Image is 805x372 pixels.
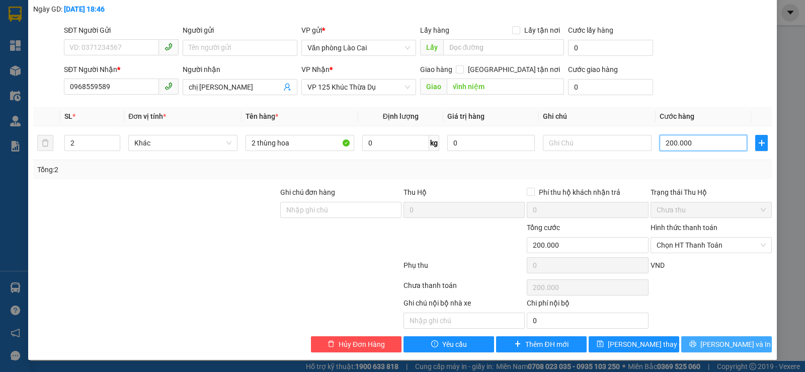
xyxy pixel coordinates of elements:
span: Phí thu hộ khách nhận trả [535,187,624,198]
span: exclamation-circle [431,340,438,348]
span: Yêu cầu [442,339,467,350]
span: Hủy Đơn Hàng [339,339,385,350]
label: Cước giao hàng [568,65,618,73]
span: printer [689,340,696,348]
span: save [597,340,604,348]
span: plus [756,139,767,147]
span: Giao hàng [420,65,452,73]
span: Đơn vị tính [128,112,166,120]
li: Số [GEOGRAPHIC_DATA], [GEOGRAPHIC_DATA] [56,25,228,37]
span: Chọn HT Thanh Toán [657,238,766,253]
input: Nhập ghi chú [404,313,525,329]
span: Cước hàng [660,112,694,120]
li: Hotline: 19003239 - 0926.621.621 [56,37,228,50]
span: Lấy hàng [420,26,449,34]
div: VP gửi [301,25,416,36]
span: VP Nhận [301,65,330,73]
span: [GEOGRAPHIC_DATA] tận nơi [464,64,564,75]
input: Cước lấy hàng [568,40,653,56]
label: Hình thức thanh toán [651,224,717,232]
span: VND [651,261,665,269]
img: logo.jpg [13,13,63,63]
div: Trạng thái Thu Hộ [651,187,772,198]
span: Thu Hộ [404,188,427,196]
h1: DJHRFW4J [110,73,175,95]
span: [PERSON_NAME] thay đổi [608,339,688,350]
input: Cước giao hàng [568,79,653,95]
input: Ghi Chú [543,135,652,151]
button: exclamation-circleYêu cầu [404,336,494,352]
div: Chưa thanh toán [403,280,526,297]
span: Lấy tận nơi [520,25,564,36]
span: Văn phòng Lào Cai [307,40,410,55]
span: Định lượng [383,112,419,120]
span: Khác [134,135,231,151]
div: Người gửi [183,25,297,36]
b: Gửi khách hàng [95,52,189,64]
div: Người nhận [183,64,297,75]
span: delete [328,340,335,348]
label: Ghi chú đơn hàng [280,188,336,196]
div: SĐT Người Nhận [64,64,179,75]
b: GỬI : Văn phòng Lào Cai [13,73,103,107]
div: Tổng: 2 [37,164,311,175]
span: plus [514,340,521,348]
span: SL [64,112,72,120]
span: Thêm ĐH mới [525,339,568,350]
div: Ghi chú nội bộ nhà xe [404,297,525,313]
div: Chi phí nội bộ [527,297,648,313]
button: printer[PERSON_NAME] và In [681,336,772,352]
div: SĐT Người Gửi [64,25,179,36]
button: delete [37,135,53,151]
span: VP 125 Khúc Thừa Dụ [307,80,410,95]
span: Tổng cước [527,224,560,232]
input: VD: Bàn, Ghế [246,135,354,151]
input: Ghi chú đơn hàng [280,202,401,218]
th: Ghi chú [539,107,656,126]
button: plus [755,135,768,151]
div: Ngày GD: [33,4,154,15]
span: kg [429,135,439,151]
button: deleteHủy Đơn Hàng [311,336,401,352]
b: [PERSON_NAME] Sunrise [76,12,207,24]
button: save[PERSON_NAME] thay đổi [589,336,679,352]
button: plusThêm ĐH mới [496,336,587,352]
b: [DATE] 18:46 [64,5,105,13]
input: Dọc đường [447,79,565,95]
span: Tên hàng [246,112,278,120]
input: Dọc đường [443,39,565,55]
span: phone [165,82,173,90]
span: phone [165,43,173,51]
span: Chưa thu [657,202,766,217]
span: user-add [283,83,291,91]
label: Cước lấy hàng [568,26,613,34]
span: [PERSON_NAME] và In [700,339,771,350]
div: Phụ thu [403,260,526,277]
span: Lấy [420,39,443,55]
span: Giá trị hàng [447,112,485,120]
span: Giao [420,79,447,95]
